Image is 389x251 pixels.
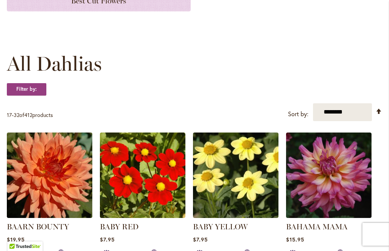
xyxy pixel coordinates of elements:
a: Bahama Mama [286,212,372,219]
a: BABY YELLOW [193,222,248,231]
span: 412 [24,111,32,118]
a: Baarn Bounty [7,212,92,219]
img: Baarn Bounty [7,133,92,218]
a: BABY RED [100,212,185,219]
img: BABY YELLOW [193,133,278,218]
strong: Filter by: [7,83,46,96]
span: 32 [14,111,19,118]
a: BABY YELLOW [193,212,278,219]
a: BABY RED [100,222,139,231]
span: 17 [7,111,12,118]
img: Bahama Mama [286,133,372,218]
a: BAHAMA MAMA [286,222,348,231]
a: BAARN BOUNTY [7,222,69,231]
label: Sort by: [288,107,308,121]
span: $7.95 [100,236,115,243]
span: $7.95 [193,236,208,243]
iframe: Launch Accessibility Center [6,224,27,245]
p: - of products [7,109,53,121]
img: BABY RED [100,133,185,218]
span: $15.95 [286,236,304,243]
span: All Dahlias [7,52,102,75]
